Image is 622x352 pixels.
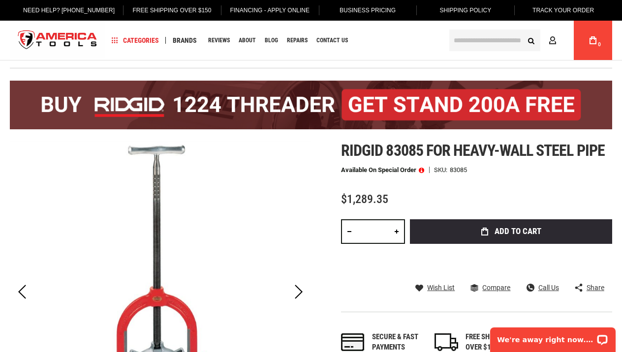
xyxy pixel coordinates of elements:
div: 83085 [450,167,467,173]
span: Share [587,284,604,291]
iframe: LiveChat chat widget [484,321,622,352]
span: Add to Cart [495,227,541,235]
p: Available on Special Order [341,167,424,174]
strong: SKU [434,167,450,173]
span: Repairs [287,37,308,43]
span: Reviews [208,37,230,43]
a: Call Us [527,283,559,292]
button: Search [522,31,540,50]
a: 0 [584,21,602,60]
span: Brands [173,37,197,44]
a: store logo [10,22,105,59]
iframe: Secure express checkout frame [408,247,614,275]
a: Repairs [282,34,312,47]
span: $1,289.35 [341,192,388,206]
img: shipping [435,333,458,351]
a: Brands [168,34,201,47]
a: Contact Us [312,34,352,47]
button: Add to Cart [410,219,612,244]
a: Categories [107,34,163,47]
span: Wish List [427,284,455,291]
span: Categories [112,37,159,44]
a: Reviews [204,34,234,47]
span: Contact Us [316,37,348,43]
img: America Tools [10,22,105,59]
span: 0 [598,42,601,47]
span: Blog [265,37,278,43]
span: Ridgid 83085 for heavy-wall steel pipe [341,141,605,160]
a: About [234,34,260,47]
a: Wish List [415,283,455,292]
img: payments [341,333,365,351]
span: About [239,37,256,43]
span: Compare [482,284,510,291]
span: Call Us [538,284,559,291]
a: Compare [470,283,510,292]
span: Shipping Policy [439,7,491,14]
img: BOGO: Buy the RIDGID® 1224 Threader (26092), get the 92467 200A Stand FREE! [10,81,612,129]
a: Blog [260,34,282,47]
